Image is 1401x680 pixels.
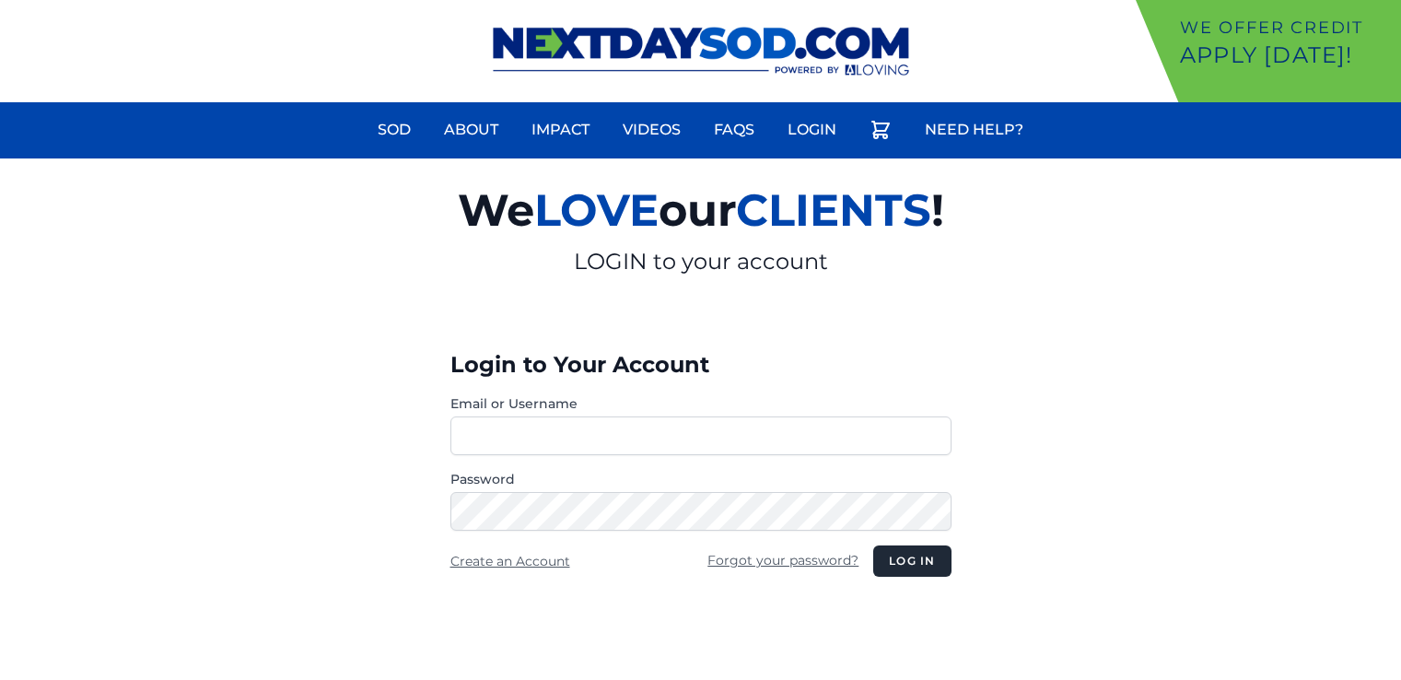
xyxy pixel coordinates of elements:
a: Create an Account [450,553,570,569]
a: Need Help? [914,108,1034,152]
a: Sod [367,108,422,152]
h3: Login to Your Account [450,350,952,380]
a: About [433,108,509,152]
h2: We our ! [244,173,1158,247]
label: Password [450,470,952,488]
span: CLIENTS [736,183,931,237]
a: Forgot your password? [707,552,858,569]
p: LOGIN to your account [244,247,1158,276]
a: Impact [520,108,601,152]
button: Log in [873,545,951,577]
a: FAQs [703,108,765,152]
p: We offer Credit [1180,15,1394,41]
a: Login [776,108,847,152]
p: Apply [DATE]! [1180,41,1394,70]
label: Email or Username [450,394,952,413]
span: LOVE [534,183,659,237]
a: Videos [612,108,692,152]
